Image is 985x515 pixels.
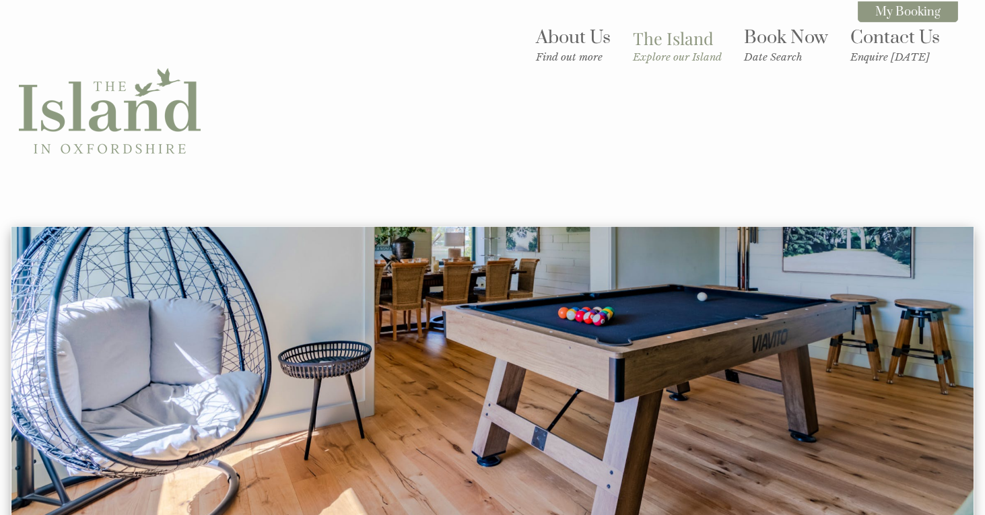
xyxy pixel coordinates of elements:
[744,50,828,63] small: Date Search
[536,26,611,63] a: About UsFind out more
[536,50,611,63] small: Find out more
[850,50,940,63] small: Enquire [DATE]
[633,27,722,63] a: The IslandExplore our Island
[858,1,958,22] a: My Booking
[744,26,828,63] a: Book NowDate Search
[850,26,940,63] a: Contact UsEnquire [DATE]
[633,50,722,63] small: Explore our Island
[19,21,201,203] img: The Island in Oxfordshire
